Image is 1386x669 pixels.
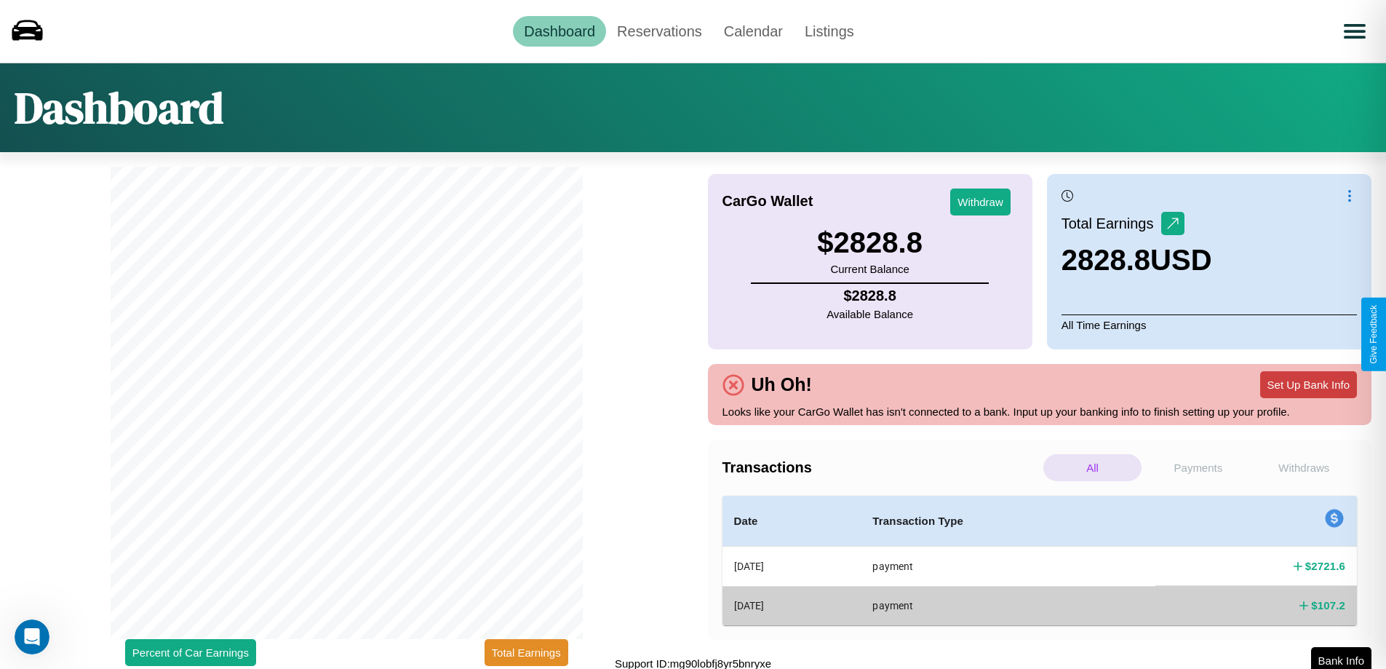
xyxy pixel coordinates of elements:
[713,16,794,47] a: Calendar
[950,189,1011,215] button: Withdraw
[1369,305,1379,364] div: Give Feedback
[1062,314,1357,335] p: All Time Earnings
[722,193,813,210] h4: CarGo Wallet
[827,304,913,324] p: Available Balance
[1062,244,1212,277] h3: 2828.8 USD
[606,16,713,47] a: Reservations
[1062,210,1161,237] p: Total Earnings
[817,226,923,259] h3: $ 2828.8
[861,586,1155,625] th: payment
[1149,454,1247,481] p: Payments
[734,512,850,530] h4: Date
[872,512,1144,530] h4: Transaction Type
[1260,371,1357,398] button: Set Up Bank Info
[1255,454,1353,481] p: Withdraws
[827,288,913,304] h4: $ 2828.8
[722,402,1358,421] p: Looks like your CarGo Wallet has isn't connected to a bank. Input up your banking info to finish ...
[125,639,256,666] button: Percent of Car Earnings
[861,547,1155,587] th: payment
[722,496,1358,625] table: simple table
[513,16,606,47] a: Dashboard
[722,586,861,625] th: [DATE]
[794,16,865,47] a: Listings
[744,374,819,395] h4: Uh Oh!
[485,639,568,666] button: Total Earnings
[1305,558,1345,574] h4: $ 2721.6
[1334,11,1375,52] button: Open menu
[1311,598,1345,613] h4: $ 107.2
[1043,454,1142,481] p: All
[722,459,1040,476] h4: Transactions
[15,619,49,654] iframe: Intercom live chat
[722,547,861,587] th: [DATE]
[15,78,223,138] h1: Dashboard
[817,259,923,279] p: Current Balance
